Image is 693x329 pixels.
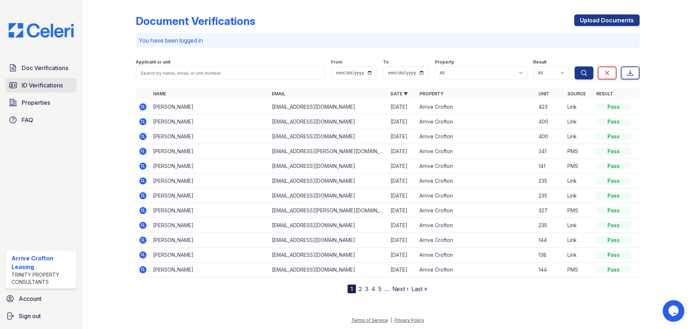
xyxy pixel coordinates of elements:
[150,218,269,233] td: [PERSON_NAME]
[6,113,77,127] a: FAQ
[150,114,269,129] td: [PERSON_NAME]
[19,312,41,320] span: Sign out
[417,263,535,277] td: Arrive Crofton
[269,189,388,203] td: [EMAIL_ADDRESS][DOMAIN_NAME]
[351,317,388,323] a: Terms of Service
[378,285,382,293] a: 5
[536,218,565,233] td: 235
[417,159,535,174] td: Arrive Crofton
[533,59,546,65] label: Result
[565,174,593,189] td: Link
[596,91,613,96] a: Result
[150,100,269,114] td: [PERSON_NAME]
[269,233,388,248] td: [EMAIL_ADDRESS][DOMAIN_NAME]
[6,78,77,92] a: ID Verifications
[153,91,166,96] a: Name
[371,285,375,293] a: 4
[150,203,269,218] td: [PERSON_NAME]
[536,263,565,277] td: 144
[596,266,631,273] div: Pass
[388,189,417,203] td: [DATE]
[12,271,74,286] div: Trinity Property Consultants
[596,133,631,140] div: Pass
[3,291,79,306] a: Account
[139,36,637,45] p: You have been logged in
[3,23,79,38] img: CE_Logo_Blue-a8612792a0a2168367f1c8372b55b34899dd931a85d93a1a3d3e32e68fde9ad4.png
[392,285,409,293] a: Next ›
[596,163,631,170] div: Pass
[269,129,388,144] td: [EMAIL_ADDRESS][DOMAIN_NAME]
[417,203,535,218] td: Arrive Crofton
[150,189,269,203] td: [PERSON_NAME]
[388,203,417,218] td: [DATE]
[536,100,565,114] td: 423
[536,189,565,203] td: 235
[536,129,565,144] td: 400
[22,81,63,90] span: ID Verifications
[136,14,255,27] div: Document Verifications
[663,300,686,322] iframe: chat widget
[565,263,593,277] td: PMS
[150,263,269,277] td: [PERSON_NAME]
[596,251,631,259] div: Pass
[136,66,325,79] input: Search by name, email, or unit number
[536,159,565,174] td: 141
[596,118,631,125] div: Pass
[269,174,388,189] td: [EMAIL_ADDRESS][DOMAIN_NAME]
[565,114,593,129] td: Link
[565,233,593,248] td: Link
[565,248,593,263] td: Link
[417,248,535,263] td: Arrive Crofton
[19,294,42,303] span: Account
[22,98,50,107] span: Properties
[536,114,565,129] td: 400
[6,61,77,75] a: Doc Verifications
[536,144,565,159] td: 341
[391,91,408,96] a: Date ▼
[565,159,593,174] td: PMS
[411,285,427,293] a: Last »
[272,91,285,96] a: Email
[417,114,535,129] td: Arrive Crofton
[22,116,33,124] span: FAQ
[348,285,356,293] div: 1
[565,218,593,233] td: Link
[417,129,535,144] td: Arrive Crofton
[384,285,389,293] span: …
[269,218,388,233] td: [EMAIL_ADDRESS][DOMAIN_NAME]
[388,174,417,189] td: [DATE]
[388,159,417,174] td: [DATE]
[22,64,68,72] span: Doc Verifications
[388,114,417,129] td: [DATE]
[565,129,593,144] td: Link
[596,222,631,229] div: Pass
[536,203,565,218] td: 327
[388,144,417,159] td: [DATE]
[150,174,269,189] td: [PERSON_NAME]
[567,91,586,96] a: Source
[417,218,535,233] td: Arrive Crofton
[435,59,454,65] label: Property
[596,177,631,185] div: Pass
[536,248,565,263] td: 138
[388,263,417,277] td: [DATE]
[565,144,593,159] td: PMS
[150,144,269,159] td: [PERSON_NAME]
[565,203,593,218] td: PMS
[596,103,631,111] div: Pass
[269,248,388,263] td: [EMAIL_ADDRESS][DOMAIN_NAME]
[417,100,535,114] td: Arrive Crofton
[417,233,535,248] td: Arrive Crofton
[383,59,389,65] label: To
[536,174,565,189] td: 235
[417,144,535,159] td: Arrive Crofton
[12,254,74,271] div: Arrive Crofton Leasing
[596,207,631,214] div: Pass
[596,237,631,244] div: Pass
[417,174,535,189] td: Arrive Crofton
[3,309,79,323] a: Sign out
[269,159,388,174] td: [EMAIL_ADDRESS][DOMAIN_NAME]
[565,189,593,203] td: Link
[574,14,640,26] a: Upload Documents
